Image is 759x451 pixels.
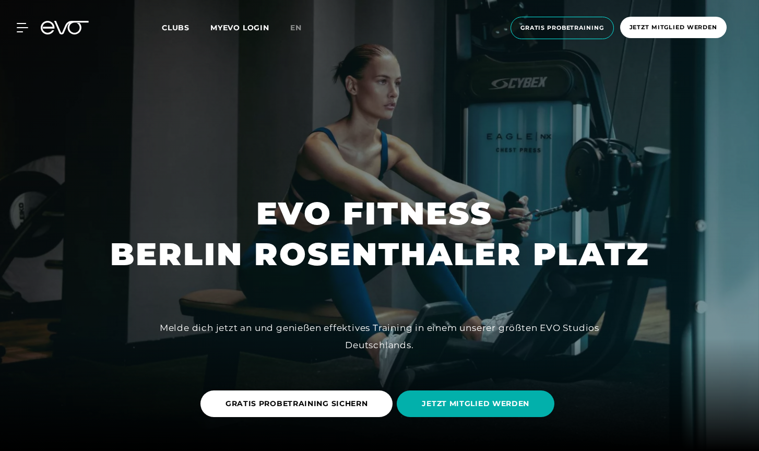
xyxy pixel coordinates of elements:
[162,22,210,32] a: Clubs
[290,22,314,34] a: en
[617,17,730,39] a: Jetzt Mitglied werden
[210,23,269,32] a: MYEVO LOGIN
[200,383,397,425] a: GRATIS PROBETRAINING SICHERN
[110,193,649,275] h1: EVO FITNESS BERLIN ROSENTHALER PLATZ
[162,23,189,32] span: Clubs
[290,23,302,32] span: en
[226,398,368,409] span: GRATIS PROBETRAINING SICHERN
[630,23,717,32] span: Jetzt Mitglied werden
[397,383,559,425] a: JETZT MITGLIED WERDEN
[422,398,529,409] span: JETZT MITGLIED WERDEN
[520,23,604,32] span: Gratis Probetraining
[145,319,614,353] div: Melde dich jetzt an und genießen effektives Training in einem unserer größten EVO Studios Deutsch...
[507,17,617,39] a: Gratis Probetraining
